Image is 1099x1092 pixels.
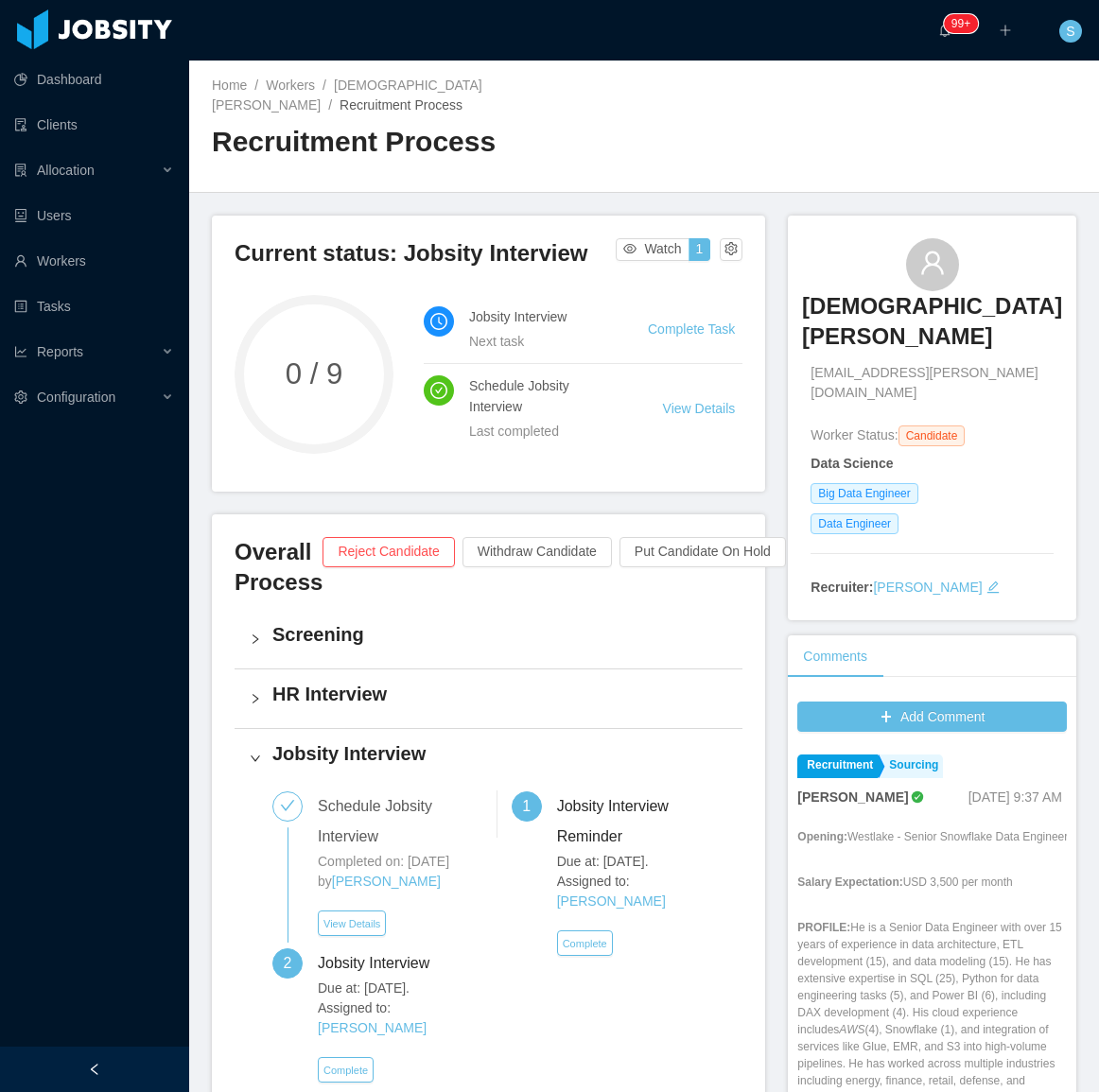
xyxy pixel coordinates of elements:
[323,78,326,93] span: /
[318,1057,374,1083] button: Complete
[212,123,644,162] h2: Recruitment Process
[522,798,531,814] span: 1
[340,97,462,113] span: Recruitment Process
[14,242,174,280] a: icon: userWorkers
[235,669,742,728] div: icon: rightHR Interview
[323,537,454,567] button: Reject Candidate
[811,483,917,504] span: Big Data Engineer
[37,163,95,178] span: Allocation
[318,979,489,998] span: Due at: [DATE].
[938,24,951,37] i: icon: bell
[235,537,323,598] h3: Overall Process
[235,610,742,668] div: icon: rightScreening
[968,789,1062,805] span: [DATE] 9:37 AM
[430,313,447,330] i: icon: clock-circle
[802,291,1062,364] a: [DEMOGRAPHIC_DATA][PERSON_NAME]
[811,427,898,442] span: Worker Status:
[797,754,878,778] a: Recruitment
[37,344,83,359] span: Reports
[811,456,893,471] strong: Data Science
[280,798,295,813] i: icon: check
[797,875,902,889] strong: Salary Expectation:
[430,382,447,399] i: icon: check-circle
[811,363,1054,403] span: [EMAIL_ADDRESS][PERSON_NAME][DOMAIN_NAME]
[797,921,850,934] strong: PROFILE:
[720,238,742,261] button: icon: setting
[811,580,873,595] strong: Recruiter:
[266,78,315,93] a: Workers
[284,955,292,971] span: 2
[328,97,332,113] span: /
[462,537,612,567] button: Withdraw Candidate
[919,250,946,276] i: icon: user
[318,791,489,852] div: Schedule Jobsity Interview
[689,238,711,261] button: 1
[557,893,666,909] a: [PERSON_NAME]
[250,633,261,645] i: icon: right
[802,291,1062,353] h3: [DEMOGRAPHIC_DATA][PERSON_NAME]
[318,1020,427,1035] a: [PERSON_NAME]
[880,754,943,778] a: Sourcing
[250,753,261,764] i: icon: right
[986,581,1000,594] i: icon: edit
[14,164,27,177] i: icon: solution
[14,390,27,404] i: icon: setting
[557,872,708,911] span: Assigned to:
[873,580,982,595] a: [PERSON_NAME]
[332,874,441,889] a: [PERSON_NAME]
[14,287,174,325] a: icon: profileTasks
[37,390,115,405] span: Configuration
[469,421,618,442] div: Last completed
[619,537,786,567] button: Put Candidate On Hold
[788,635,882,678] div: Comments
[999,24,1012,37] i: icon: plus
[1066,20,1074,43] span: S
[557,935,613,950] a: Complete
[318,998,489,1038] span: Assigned to:
[944,14,978,33] sup: 1207
[797,702,1067,732] button: icon: plusAdd Comment
[212,78,482,113] a: [DEMOGRAPHIC_DATA][PERSON_NAME]
[272,740,727,767] h4: Jobsity Interview
[797,830,847,843] strong: Opening:
[557,852,708,872] span: Due at: [DATE].
[663,401,736,416] a: View Details
[235,729,742,788] div: icon: rightJobsity Interview
[557,930,613,956] button: Complete
[272,621,727,648] h4: Screening
[318,854,449,889] span: Completed on: [DATE] by
[14,61,174,98] a: icon: pie-chartDashboard
[648,321,735,337] a: Complete Task
[797,874,1069,891] p: USD 3,500 per month
[272,681,727,707] h4: HR Interview
[616,238,689,261] button: icon: eyeWatch
[557,791,708,852] div: Jobsity Interview Reminder
[235,359,393,389] span: 0 / 9
[811,513,898,534] span: Data Engineer
[318,948,445,979] div: Jobsity Interview
[318,915,386,930] a: View Details
[318,910,386,936] button: View Details
[14,345,27,358] i: icon: line-chart
[254,78,258,93] span: /
[797,789,908,805] strong: [PERSON_NAME]
[250,693,261,704] i: icon: right
[14,106,174,144] a: icon: auditClients
[469,331,602,352] div: Next task
[469,375,618,417] h4: Schedule Jobsity Interview
[839,1023,864,1036] em: AWS
[797,828,1069,845] p: Westlake - Senior Snowflake Data Engineer
[469,306,602,327] h4: Jobsity Interview
[14,197,174,234] a: icon: robotUsers
[235,238,616,269] h3: Current status: Jobsity Interview
[212,78,247,93] a: Home
[318,1062,374,1077] a: Complete
[898,425,966,446] span: Candidate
